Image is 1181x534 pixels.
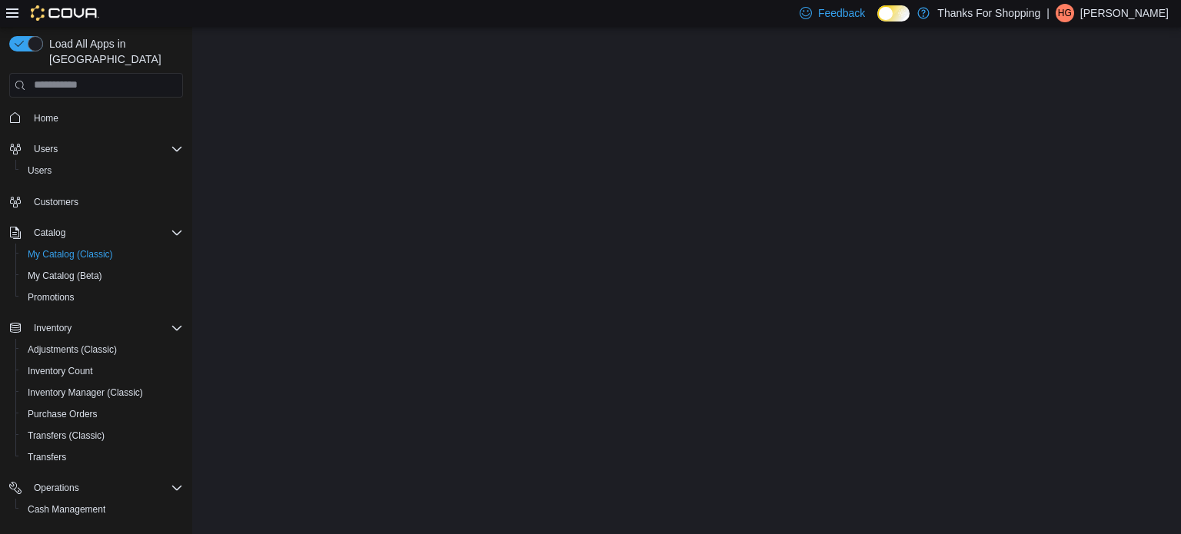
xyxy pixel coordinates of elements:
span: Transfers (Classic) [22,426,183,445]
span: Inventory [28,319,183,337]
span: Cash Management [28,503,105,516]
span: Transfers [28,451,66,463]
span: Users [28,164,52,177]
img: Cova [31,5,99,21]
span: Catalog [34,227,65,239]
button: Inventory Count [15,360,189,382]
span: Inventory Manager (Classic) [22,383,183,402]
button: Inventory [3,317,189,339]
button: Purchase Orders [15,403,189,425]
input: Dark Mode [877,5,910,22]
button: Catalog [3,222,189,244]
a: Inventory Manager (Classic) [22,383,149,402]
button: Inventory Manager (Classic) [15,382,189,403]
span: Transfers [22,448,183,466]
span: Inventory Count [28,365,93,377]
a: Customers [28,193,85,211]
span: Users [28,140,183,158]
a: Transfers (Classic) [22,426,111,445]
button: Users [28,140,64,158]
button: My Catalog (Beta) [15,265,189,287]
a: Adjustments (Classic) [22,340,123,359]
span: Catalog [28,224,183,242]
button: Home [3,107,189,129]
span: Home [28,108,183,128]
span: My Catalog (Beta) [28,270,102,282]
button: Cash Management [15,499,189,520]
span: Users [34,143,58,155]
button: Transfers (Classic) [15,425,189,446]
span: Transfers (Classic) [28,430,105,442]
span: Promotions [28,291,75,303]
a: Transfers [22,448,72,466]
span: Load All Apps in [GEOGRAPHIC_DATA] [43,36,183,67]
span: Operations [34,482,79,494]
span: Inventory Manager (Classic) [28,386,143,399]
span: Purchase Orders [28,408,98,420]
a: Home [28,109,65,128]
span: Users [22,161,183,180]
span: Adjustments (Classic) [22,340,183,359]
a: Promotions [22,288,81,307]
span: Feedback [818,5,865,21]
span: HG [1058,4,1072,22]
span: Home [34,112,58,124]
p: | [1046,4,1050,22]
button: My Catalog (Classic) [15,244,189,265]
a: Cash Management [22,500,111,519]
span: My Catalog (Classic) [28,248,113,260]
button: Operations [3,477,189,499]
span: Inventory Count [22,362,183,380]
button: Promotions [15,287,189,308]
p: [PERSON_NAME] [1080,4,1169,22]
button: Customers [3,191,189,213]
a: Users [22,161,58,180]
span: Adjustments (Classic) [28,343,117,356]
a: Inventory Count [22,362,99,380]
span: Customers [34,196,78,208]
span: Operations [28,479,183,497]
span: My Catalog (Classic) [22,245,183,264]
button: Users [3,138,189,160]
span: Purchase Orders [22,405,183,423]
button: Users [15,160,189,181]
button: Inventory [28,319,78,337]
button: Adjustments (Classic) [15,339,189,360]
div: H Griffin [1056,4,1074,22]
a: My Catalog (Beta) [22,267,108,285]
button: Operations [28,479,85,497]
button: Transfers [15,446,189,468]
span: Cash Management [22,500,183,519]
span: Customers [28,192,183,211]
span: Inventory [34,322,72,334]
a: My Catalog (Classic) [22,245,119,264]
a: Purchase Orders [22,405,104,423]
button: Catalog [28,224,72,242]
p: Thanks For Shopping [937,4,1040,22]
span: My Catalog (Beta) [22,267,183,285]
span: Promotions [22,288,183,307]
